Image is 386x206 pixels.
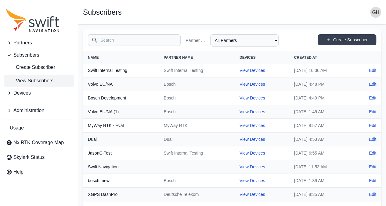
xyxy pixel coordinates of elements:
a: Edit [369,191,376,197]
a: Edit [369,81,376,87]
td: [DATE] 11:53 AM [289,160,355,174]
a: View Devices [240,137,265,142]
span: Devices [13,89,31,97]
a: Edit [369,109,376,115]
td: Swift Internal Testing [159,64,234,77]
td: [DATE] 6:55 AM [289,146,355,160]
th: Devices [235,51,289,64]
span: Help [13,168,23,176]
a: Nx RTK Coverage Map [4,137,74,149]
input: Search [88,34,181,46]
a: Edit [369,67,376,73]
a: Edit [369,150,376,156]
th: Volvo EU/NA (1) [83,105,159,119]
th: Created At [289,51,355,64]
th: Partner Name [159,51,234,64]
a: View Devices [240,192,265,197]
button: Devices [4,87,74,99]
label: Partner Name [186,37,207,43]
span: Subscribers [13,51,39,59]
td: [DATE] 8:57 AM [289,119,355,133]
td: Bosch [159,91,234,105]
a: View Devices [240,68,265,73]
a: View Devices [240,82,265,87]
th: XGPS DashPro [83,188,159,201]
td: [DATE] 1:45 AM [289,105,355,119]
th: Volvo EU/NA [83,77,159,91]
span: Nx RTK Coverage Map [13,139,64,146]
td: Bosch [159,77,234,91]
th: Swift Navigation [83,160,159,174]
a: View Devices [240,109,265,114]
td: Dual [159,133,234,146]
td: [DATE] 1:39 AM [289,174,355,188]
a: View Devices [240,123,265,128]
span: Administration [13,107,44,114]
th: Name [83,51,159,64]
span: Create Subscriber [6,64,55,71]
img: user photo [370,7,381,18]
a: Create Subscriber [318,34,376,45]
td: Bosch [159,174,234,188]
td: Bosch [159,105,234,119]
button: Subscribers [4,49,74,61]
select: Partner Name [210,34,279,47]
td: [DATE] 4:49 PM [289,91,355,105]
a: Usage [4,122,74,134]
a: Create Subscriber [4,61,74,73]
span: Skylark Status [13,154,45,161]
a: View Subscribers [4,75,74,87]
span: Partners [13,39,32,47]
a: Edit [369,178,376,184]
a: Skylark Status [4,151,74,163]
span: View Subscribers [6,77,53,84]
td: [DATE] 4:53 AM [289,133,355,146]
td: [DATE] 4:48 PM [289,77,355,91]
span: Usage [10,124,24,132]
a: View Devices [240,96,265,100]
a: View Devices [240,151,265,155]
td: [DATE] 10:36 AM [289,64,355,77]
td: Deutsche Telekom [159,188,234,201]
button: Administration [4,104,74,117]
th: Swift Internal Testing [83,64,159,77]
th: Bosch Development [83,91,159,105]
a: View Devices [240,178,265,183]
button: Partners [4,37,74,49]
th: bosch_new [83,174,159,188]
th: JasonC-Test [83,146,159,160]
td: Swift Internal Testing [159,146,234,160]
th: Dual [83,133,159,146]
td: MyWay RTK [159,119,234,133]
th: MyWay RTK - Eval [83,119,159,133]
a: Edit [369,136,376,142]
a: Edit [369,122,376,129]
a: Edit [369,164,376,170]
a: View Devices [240,164,265,169]
a: Help [4,166,74,178]
td: [DATE] 8:35 AM [289,188,355,201]
h1: Subscribers [83,9,122,16]
a: Edit [369,95,376,101]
